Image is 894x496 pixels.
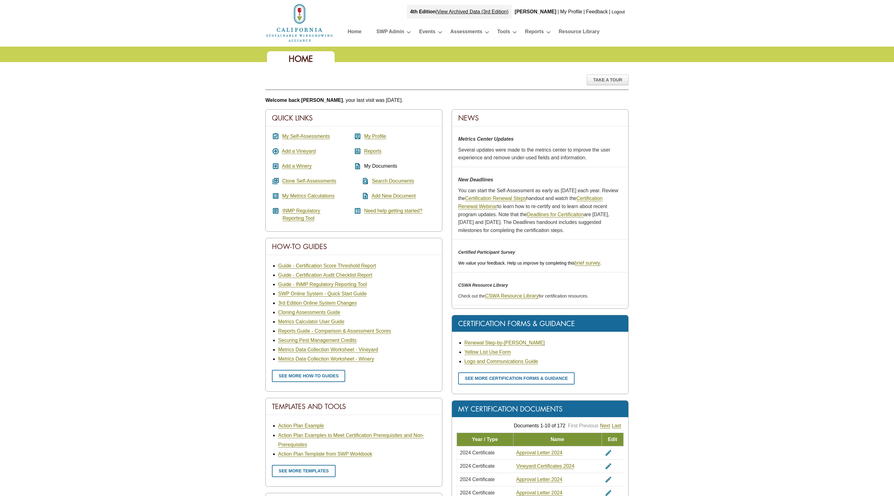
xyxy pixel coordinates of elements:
[282,134,330,139] a: My Self-Assessments
[605,477,612,482] a: edit
[348,27,361,38] a: Home
[372,178,414,184] a: Search Documents
[452,401,628,417] div: My Certification Documents
[458,196,603,209] a: Certification Renewal Webinar
[407,5,512,19] div: |
[458,372,575,385] a: See more certification forms & guidance
[458,136,514,142] strong: Metrics Center Updates
[452,315,628,332] div: Certification Forms & Guidance
[265,96,629,104] p: , your last visit was [DATE].
[272,207,279,215] i: article
[364,134,386,139] a: My Profile
[278,300,357,306] a: 3rd Edition Online System Changes
[605,490,612,495] a: edit
[265,20,334,25] a: Home
[605,462,612,470] i: edit
[364,148,382,154] a: Reports
[272,177,279,185] i: queue
[516,450,562,456] a: Approval Letter 2024
[464,340,545,346] a: Renewal Step-by-[PERSON_NAME]
[514,423,565,428] span: Documents 1-10 of 172
[364,208,422,214] a: Need help getting started?
[460,450,495,455] span: 2024 Certificate
[485,293,539,299] a: CSWA Resource Library
[266,110,442,126] div: Quick Links
[568,423,577,428] a: First
[278,319,344,325] a: Metrics Calculator User Guide
[364,163,397,169] span: My Documents
[587,75,629,85] div: Take A Tour
[460,463,495,469] span: 2024 Certificate
[458,147,610,161] span: Several updates were made to the metrics center to improve the user experience and remove under-u...
[278,263,376,269] a: Guide - Certification Score Threshold Report
[266,238,442,255] div: How-To Guides
[605,449,612,457] i: edit
[457,433,513,446] td: Year / Type
[278,338,357,343] a: Securing Pest Management Credits
[605,463,612,469] a: edit
[354,162,361,170] i: description
[575,260,600,266] a: brief survey
[272,162,279,170] i: add_box
[278,451,372,457] a: Action Plan Template from SWP Workbook
[278,347,378,353] a: Metrics Data Collection Worksheet - Vineyard
[410,9,436,14] strong: 4th Edition
[465,196,526,201] a: Certification Renewal Steps
[266,398,442,415] div: Templates And Tools
[282,148,316,154] a: Add a Vineyard
[278,356,374,362] a: Metrics Data Collection Worksheet - Winery
[579,423,598,428] a: Previous
[450,27,482,38] a: Assessments
[354,177,369,185] i: find_in_page
[265,98,343,103] b: Welcome back [PERSON_NAME]
[272,370,345,382] a: See more how-to guides
[460,477,495,482] span: 2024 Certificate
[282,178,336,184] a: Clone Self-Assessments
[497,27,510,38] a: Tools
[612,423,621,429] a: Last
[437,9,508,14] a: View Archived Data (3rd Edition)
[272,465,336,477] a: See more templates
[557,5,559,19] div: |
[278,310,340,315] a: Cloning Assessments Guide
[272,192,279,200] i: calculate
[583,5,585,19] div: |
[516,490,562,496] a: Approval Letter 2024
[354,192,369,200] i: note_add
[458,177,493,182] strong: New Deadlines
[354,133,361,140] i: account_box
[458,187,622,234] p: You can start the Self-Assessment as early as [DATE] each year. Review the handout and watch the ...
[452,110,628,126] div: News
[515,9,556,14] b: [PERSON_NAME]
[464,359,538,364] a: Logo and Communications Guide
[278,328,391,334] a: Reports Guide - Comparison & Assessment Scores
[612,9,625,14] a: Logout
[602,433,623,446] td: Edit
[458,283,508,288] em: CSWA Resource Library
[272,148,279,155] i: add_circle
[278,423,324,429] a: Action Plan Example
[265,3,334,43] img: logo_cswa2x.png
[278,291,367,297] a: SWP Online System - Quick Start Guide
[608,5,611,19] div: |
[372,193,416,199] a: Add New Document
[354,148,361,155] i: assessment
[605,476,612,483] i: edit
[600,423,610,429] a: Next
[419,27,435,38] a: Events
[289,53,313,64] span: Home
[376,27,404,38] a: SWP Admin
[513,433,602,446] td: Name
[516,477,562,482] a: Approval Letter 2024
[516,463,574,469] a: Vineyard Certificates 2024
[278,282,367,287] a: Guide - INMP Regulatory Reporting Tool
[464,349,511,355] a: Yellow List Use Form
[282,163,312,169] a: Add a Winery
[586,9,608,14] a: Feedback
[278,272,372,278] a: Guide - Certification Audit Checklist Report
[282,193,335,199] a: My Metrics Calculations
[560,9,582,14] a: My Profile
[458,294,588,298] span: Check out the for certification resources.
[278,433,424,448] a: Action Plan Examples to Meet Certification Prerequisites and Non-Prerequisites
[458,250,515,255] em: Certified Participant Survey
